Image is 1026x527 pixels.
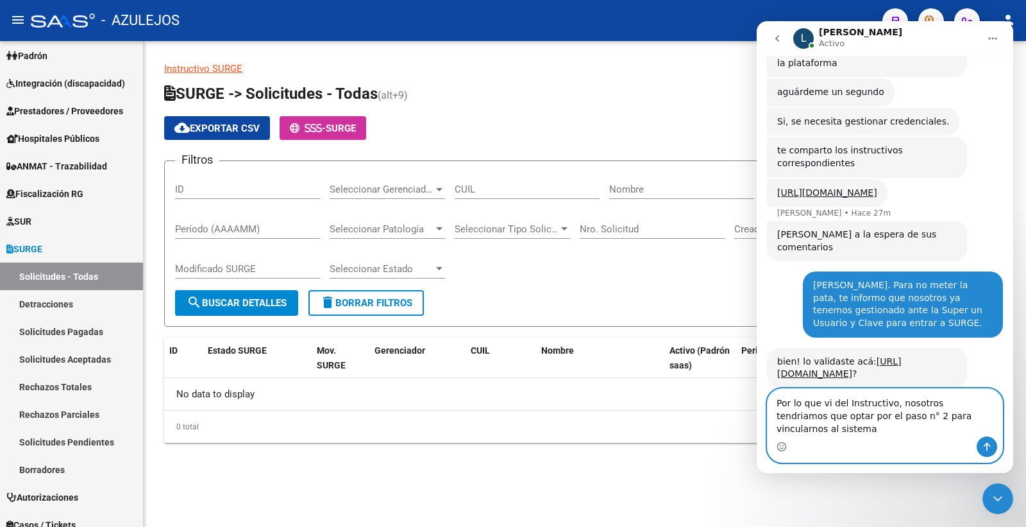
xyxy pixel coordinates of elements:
span: Padrón [6,49,47,63]
mat-icon: search [187,295,202,310]
iframe: Intercom live chat [757,21,1013,473]
datatable-header-cell: Mov. SURGE [312,337,369,379]
mat-icon: delete [320,295,335,310]
span: CUIL [471,345,490,356]
span: Mov. SURGE [317,345,346,370]
span: - [290,123,326,134]
datatable-header-cell: Periodo [736,337,787,379]
span: - AZULEJOS [101,6,180,35]
button: Buscar Detalles [175,290,298,316]
datatable-header-cell: ID [164,337,203,379]
span: Borrar Filtros [320,297,412,309]
span: Fiscalización RG [6,187,83,201]
span: Hospitales Públicos [6,132,99,146]
mat-icon: menu [10,12,26,28]
span: Buscar Detalles [187,297,287,309]
span: SURGE -> Solicitudes - Todas [164,85,378,103]
span: Seleccionar Estado [330,263,433,275]
span: Estado SURGE [208,345,267,356]
div: No data to display [164,378,1005,410]
datatable-header-cell: Gerenciador [369,337,466,379]
span: Seleccionar Gerenciador [330,184,433,195]
iframe: Intercom live chat [982,483,1013,514]
button: -SURGE [280,116,366,140]
div: 0 total [164,411,1005,443]
span: Periodo [741,345,773,356]
datatable-header-cell: CUIL [466,337,536,379]
span: Nombre [541,345,574,356]
a: Instructivo SURGE [164,63,242,74]
span: Autorizaciones [6,490,78,505]
span: Prestadores / Proveedores [6,104,123,118]
datatable-header-cell: Estado SURGE [203,337,312,379]
datatable-header-cell: Nombre [536,337,664,379]
span: Activo (Padrón saas) [669,345,730,370]
span: Seleccionar Patología [330,223,433,235]
span: SURGE [326,123,356,134]
span: ID [169,345,178,356]
span: ANMAT - Trazabilidad [6,159,107,173]
mat-icon: person [1000,12,1016,28]
h3: Filtros [175,151,219,169]
span: SURGE [6,242,42,256]
mat-icon: cloud_download [174,120,190,135]
datatable-header-cell: Activo (Padrón saas) [664,337,736,379]
span: SUR [6,214,31,229]
span: Exportar CSV [174,123,260,134]
span: (alt+9) [378,89,408,101]
button: Borrar Filtros [308,290,424,316]
span: Integración (discapacidad) [6,76,125,91]
button: Exportar CSV [164,116,270,140]
span: Seleccionar Tipo Solicitud [455,223,559,235]
span: Gerenciador [374,345,425,356]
